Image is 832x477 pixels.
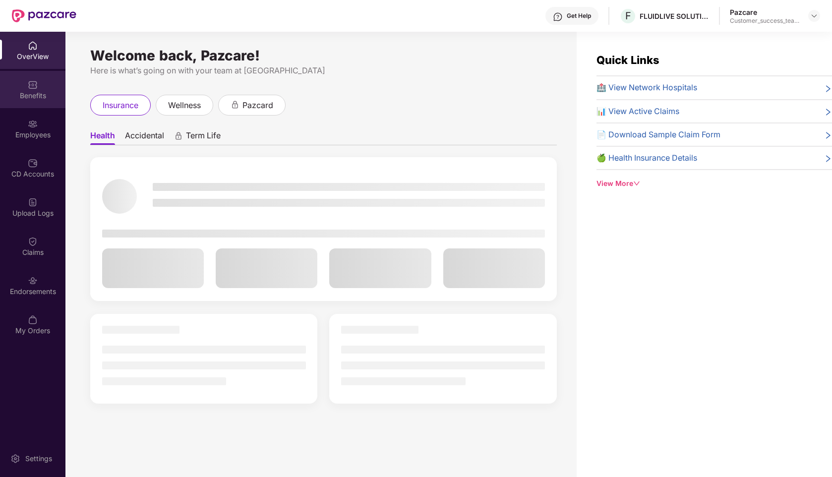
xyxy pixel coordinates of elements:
img: svg+xml;base64,PHN2ZyBpZD0iU2V0dGluZy0yMHgyMCIgeG1sbnM9Imh0dHA6Ly93d3cudzMub3JnLzIwMDAvc3ZnIiB3aW... [10,454,20,464]
div: animation [174,131,183,140]
span: Term Life [186,130,221,145]
span: right [824,130,832,141]
span: Quick Links [596,54,659,66]
span: Health [90,130,115,145]
span: right [824,83,832,94]
img: svg+xml;base64,PHN2ZyBpZD0iQmVuZWZpdHMiIHhtbG5zPSJodHRwOi8vd3d3LnczLm9yZy8yMDAwL3N2ZyIgd2lkdGg9Ij... [28,80,38,90]
img: svg+xml;base64,PHN2ZyBpZD0iTXlfT3JkZXJzIiBkYXRhLW5hbWU9Ik15IE9yZGVycyIgeG1sbnM9Imh0dHA6Ly93d3cudz... [28,315,38,325]
img: svg+xml;base64,PHN2ZyBpZD0iRW5kb3JzZW1lbnRzIiB4bWxucz0iaHR0cDovL3d3dy53My5vcmcvMjAwMC9zdmciIHdpZH... [28,276,38,286]
img: svg+xml;base64,PHN2ZyBpZD0iQ0RfQWNjb3VudHMiIGRhdGEtbmFtZT0iQ0QgQWNjb3VudHMiIHhtbG5zPSJodHRwOi8vd3... [28,158,38,168]
span: right [824,107,832,118]
span: 🏥 View Network Hospitals [596,81,697,94]
img: svg+xml;base64,PHN2ZyBpZD0iQ2xhaW0iIHhtbG5zPSJodHRwOi8vd3d3LnczLm9yZy8yMDAwL3N2ZyIgd2lkdGg9IjIwIi... [28,237,38,246]
div: Settings [22,454,55,464]
img: New Pazcare Logo [12,9,76,22]
img: svg+xml;base64,PHN2ZyBpZD0iSG9tZSIgeG1sbnM9Imh0dHA6Ly93d3cudzMub3JnLzIwMDAvc3ZnIiB3aWR0aD0iMjAiIG... [28,41,38,51]
div: Welcome back, Pazcare! [90,52,557,60]
img: svg+xml;base64,PHN2ZyBpZD0iVXBsb2FkX0xvZ3MiIGRhdGEtbmFtZT0iVXBsb2FkIExvZ3MiIHhtbG5zPSJodHRwOi8vd3... [28,197,38,207]
span: 📊 View Active Claims [596,105,679,118]
div: animation [231,100,239,109]
span: wellness [168,99,201,112]
img: svg+xml;base64,PHN2ZyBpZD0iSGVscC0zMngzMiIgeG1sbnM9Imh0dHA6Ly93d3cudzMub3JnLzIwMDAvc3ZnIiB3aWR0aD... [553,12,563,22]
div: View More [596,178,832,189]
img: svg+xml;base64,PHN2ZyBpZD0iRHJvcGRvd24tMzJ4MzIiIHhtbG5zPSJodHRwOi8vd3d3LnczLm9yZy8yMDAwL3N2ZyIgd2... [810,12,818,20]
div: Customer_success_team_lead [730,17,799,25]
span: pazcard [242,99,273,112]
span: 🍏 Health Insurance Details [596,152,697,164]
div: FLUIDLIVE SOLUTIONS [640,11,709,21]
span: down [633,180,640,187]
span: Accidental [125,130,164,145]
span: insurance [103,99,138,112]
div: Pazcare [730,7,799,17]
img: svg+xml;base64,PHN2ZyBpZD0iRW1wbG95ZWVzIiB4bWxucz0iaHR0cDovL3d3dy53My5vcmcvMjAwMC9zdmciIHdpZHRoPS... [28,119,38,129]
span: F [625,10,631,22]
div: Here is what’s going on with your team at [GEOGRAPHIC_DATA] [90,64,557,77]
span: 📄 Download Sample Claim Form [596,128,720,141]
span: right [824,154,832,164]
div: Get Help [567,12,591,20]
